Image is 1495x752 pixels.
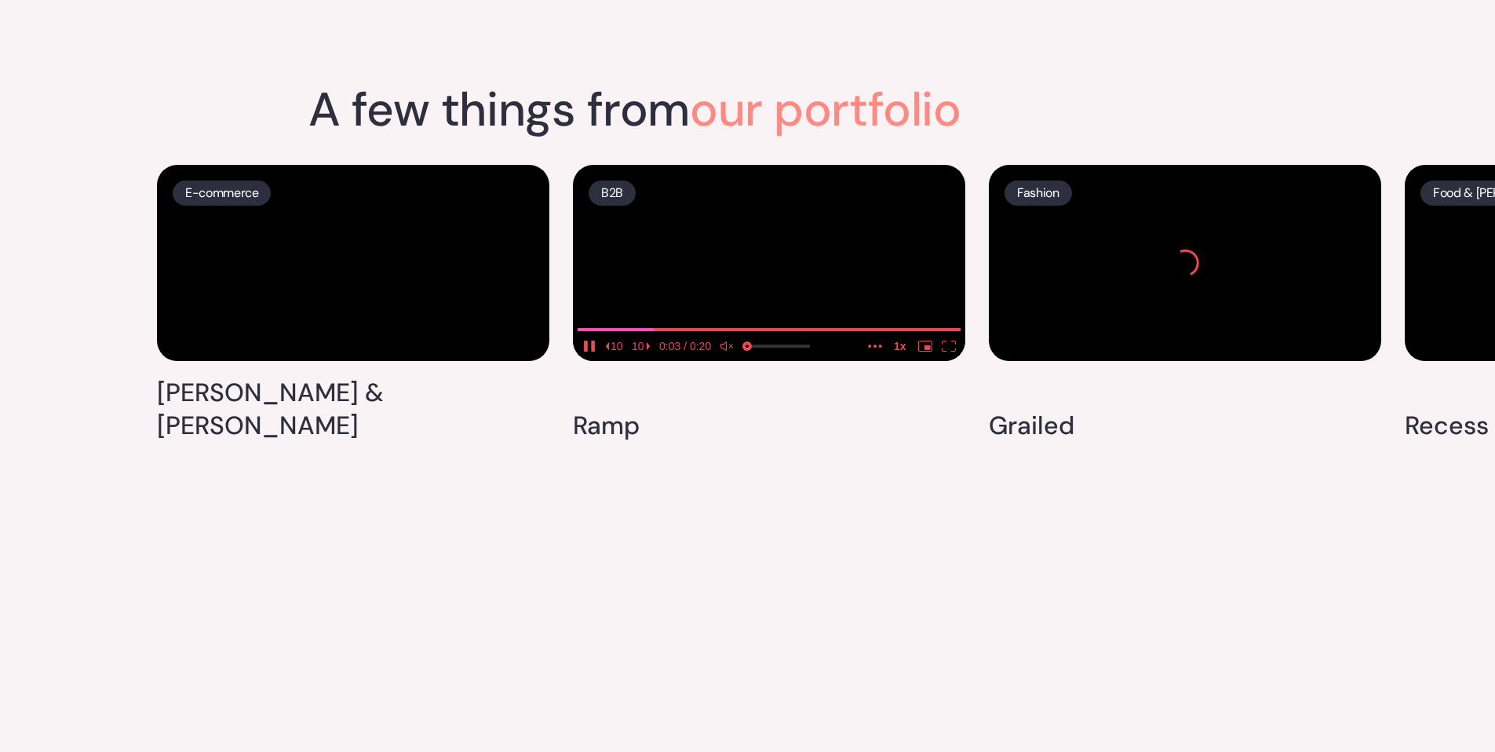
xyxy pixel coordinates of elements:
p: B2B [601,182,623,204]
h2: A few things from [308,86,961,133]
h4: Recess [1405,410,1489,443]
p: E-commerce [185,182,258,204]
p: Fashion [1017,182,1059,204]
span: our portfolio [690,78,961,141]
h4: Ramp [573,410,640,443]
h4: [PERSON_NAME] & [PERSON_NAME] [157,377,549,442]
h4: Grailed [989,410,1074,443]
